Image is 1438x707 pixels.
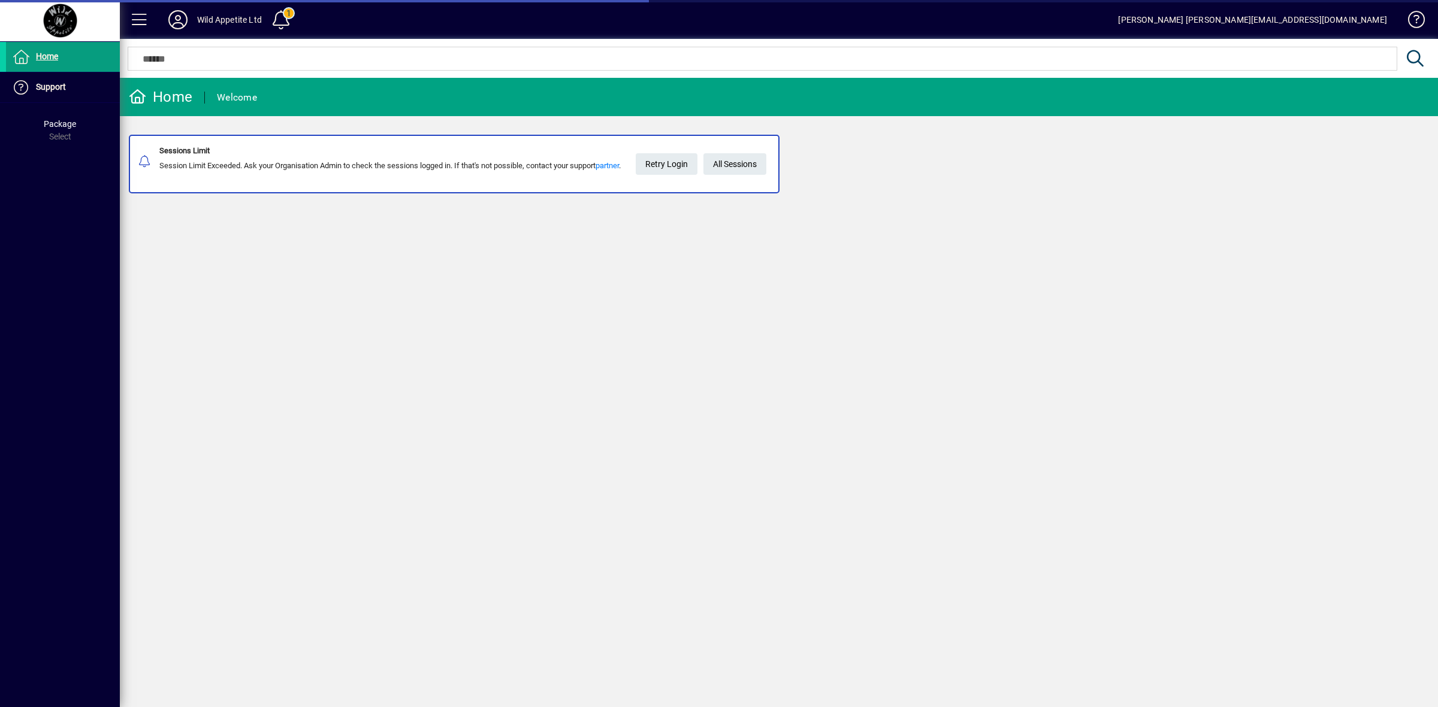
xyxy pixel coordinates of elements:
[159,160,621,172] div: Session Limit Exceeded. Ask your Organisation Admin to check the sessions logged in. If that's no...
[129,87,192,107] div: Home
[159,145,621,157] div: Sessions Limit
[36,82,66,92] span: Support
[645,154,688,174] span: Retry Login
[1399,2,1423,41] a: Knowledge Base
[36,51,58,61] span: Home
[6,72,120,102] a: Support
[159,9,197,31] button: Profile
[596,161,619,170] a: partner
[44,119,76,129] span: Package
[703,153,766,175] a: All Sessions
[636,153,697,175] button: Retry Login
[120,135,1438,193] app-alert-notification-menu-item: Sessions Limit
[217,88,257,107] div: Welcome
[197,10,262,29] div: Wild Appetite Ltd
[1118,10,1387,29] div: [PERSON_NAME] [PERSON_NAME][EMAIL_ADDRESS][DOMAIN_NAME]
[713,154,757,174] span: All Sessions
